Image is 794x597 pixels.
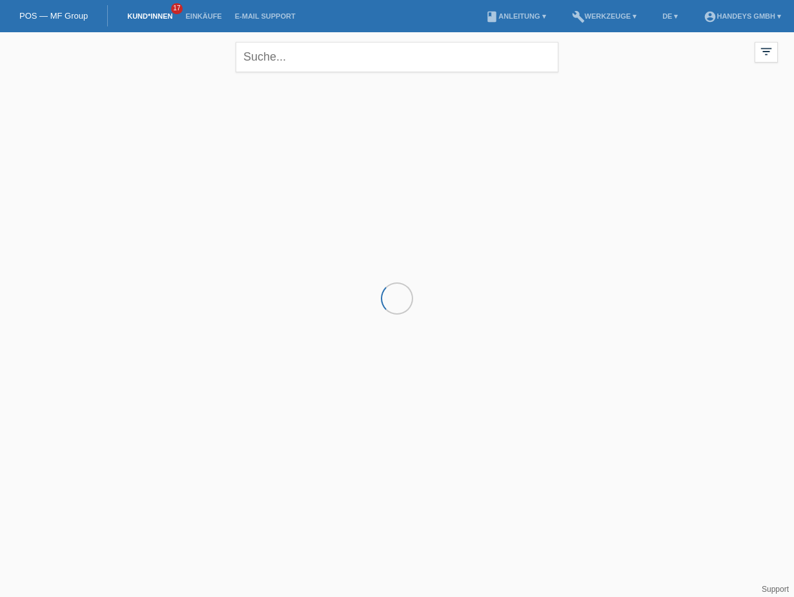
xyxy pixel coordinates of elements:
[762,585,789,594] a: Support
[656,12,684,20] a: DE ▾
[121,12,179,20] a: Kund*innen
[179,12,228,20] a: Einkäufe
[485,10,498,23] i: book
[236,42,558,72] input: Suche...
[479,12,552,20] a: bookAnleitung ▾
[565,12,644,20] a: buildWerkzeuge ▾
[572,10,585,23] i: build
[704,10,717,23] i: account_circle
[171,3,183,14] span: 17
[759,44,773,59] i: filter_list
[229,12,302,20] a: E-Mail Support
[697,12,788,20] a: account_circleHandeys GmbH ▾
[19,11,88,21] a: POS — MF Group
